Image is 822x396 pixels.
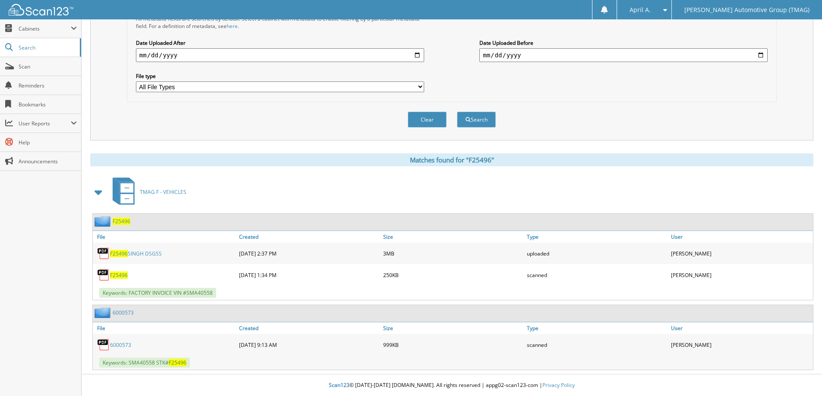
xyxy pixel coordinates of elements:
[381,245,525,262] div: 3MB
[93,322,237,334] a: File
[19,63,77,70] span: Scan
[237,336,381,353] div: [DATE] 9:13 AM
[227,22,238,30] a: here
[9,4,73,16] img: scan123-logo-white.svg
[329,381,350,389] span: Scan123
[19,158,77,165] span: Announcements
[110,250,128,257] span: F25496
[381,336,525,353] div: 999KB
[684,7,809,12] span: [PERSON_NAME] Automotive Group (TMAG)
[19,139,77,146] span: Help
[669,322,813,334] a: User
[408,112,447,128] button: Clear
[94,307,113,318] img: folder2.png
[90,153,813,166] div: Matches found for "F25496"
[381,266,525,284] div: 250KB
[237,322,381,334] a: Created
[525,322,669,334] a: Type
[381,231,525,243] a: Size
[140,188,186,196] span: TMAG F - VEHICLES
[525,231,669,243] a: Type
[669,245,813,262] div: [PERSON_NAME]
[99,288,216,298] span: Keywords: FACTORY INVOICE VIN #SMA40558
[457,112,496,128] button: Search
[107,175,186,209] a: TMAG F - VEHICLES
[19,25,71,32] span: Cabinets
[542,381,575,389] a: Privacy Policy
[82,375,822,396] div: © [DATE]-[DATE] [DOMAIN_NAME]. All rights reserved | appg02-scan123-com |
[525,266,669,284] div: scanned
[19,44,76,51] span: Search
[169,359,186,366] span: F25496
[779,355,822,396] iframe: Chat Widget
[381,322,525,334] a: Size
[19,120,71,127] span: User Reports
[136,48,424,62] input: start
[97,268,110,281] img: PDF.png
[237,266,381,284] div: [DATE] 1:34 PM
[669,266,813,284] div: [PERSON_NAME]
[237,231,381,243] a: Created
[479,39,768,47] label: Date Uploaded Before
[630,7,651,12] span: April A.
[97,338,110,351] img: PDF.png
[93,231,237,243] a: File
[669,231,813,243] a: User
[237,245,381,262] div: [DATE] 2:37 PM
[110,341,131,349] a: 6000573
[136,72,424,80] label: File type
[113,218,130,225] a: F25496
[110,250,162,257] a: F25496SINGH DSGSS
[94,216,113,227] img: folder2.png
[97,247,110,260] img: PDF.png
[525,336,669,353] div: scanned
[479,48,768,62] input: end
[19,82,77,89] span: Reminders
[99,358,190,368] span: Keywords: SMA40558 STK#
[136,15,424,30] div: All metadata fields are searched by default. Select a cabinet with metadata to enable filtering b...
[136,39,424,47] label: Date Uploaded After
[19,101,77,108] span: Bookmarks
[525,245,669,262] div: uploaded
[113,309,134,316] a: 6000573
[110,271,128,279] a: F25496
[669,336,813,353] div: [PERSON_NAME]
